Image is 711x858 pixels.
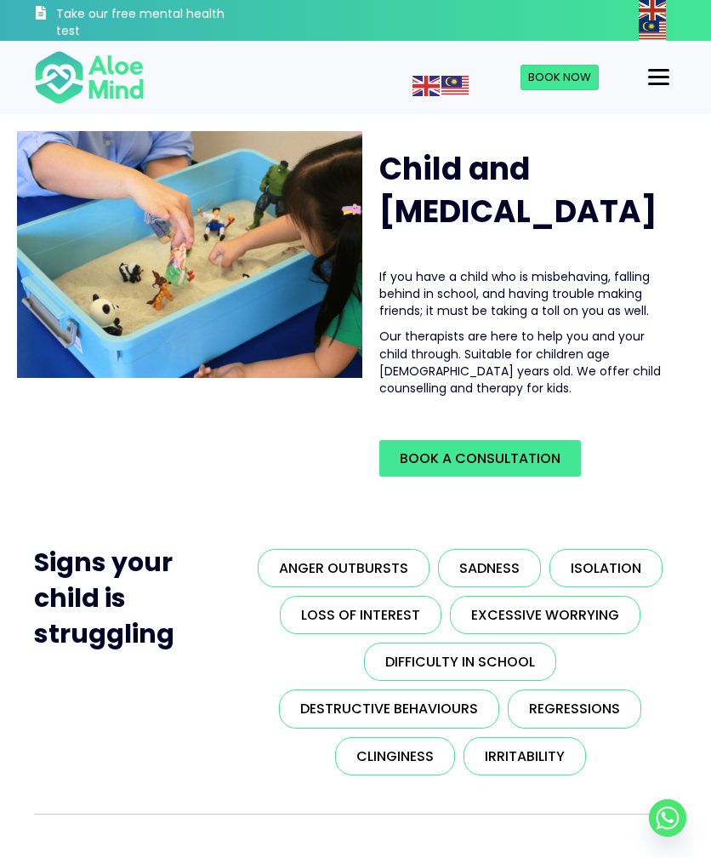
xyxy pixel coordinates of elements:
button: Menu [641,63,676,92]
a: Anger outbursts [258,549,429,587]
a: Destructive behaviours [279,689,499,728]
a: Malay [639,21,668,38]
span: Signs your child is struggling [34,544,174,652]
span: Difficulty in school [385,652,535,672]
span: Regressions [529,699,620,718]
span: Isolation [571,558,641,578]
a: Book a Consultation [379,440,581,477]
a: Regressions [508,689,641,728]
span: Clinginess [356,746,434,766]
img: play therapy2 [17,131,362,378]
a: Clinginess [335,737,455,775]
a: Difficulty in school [364,643,556,681]
span: Book a Consultation [400,449,560,468]
h3: Take our free mental health test [56,6,227,39]
a: Excessive worrying [450,596,640,634]
a: Irritability [464,737,586,775]
a: Loss of interest [280,596,441,634]
span: Irritability [485,746,565,766]
img: ms [441,76,469,96]
img: en [412,76,440,96]
p: If you have a child who is misbehaving, falling behind in school, and having trouble making frien... [379,268,670,320]
span: Book Now [528,69,591,85]
img: Aloe mind Logo [34,49,145,106]
a: Whatsapp [649,799,686,837]
a: Take our free mental health test [34,4,227,41]
a: Book Now [520,65,599,90]
span: Child and [MEDICAL_DATA] [379,147,657,233]
a: Malay [441,77,470,94]
img: ms [639,20,666,41]
p: Our therapists are here to help you and your child through. Suitable for children age [DEMOGRAPHI... [379,328,670,397]
a: Isolation [549,549,663,587]
a: English [412,77,441,94]
a: English [639,1,668,18]
a: Sadness [438,549,541,587]
span: Sadness [459,558,520,578]
span: Loss of interest [301,605,420,625]
span: Destructive behaviours [300,699,478,718]
span: Anger outbursts [279,558,408,578]
span: Excessive worrying [471,605,619,625]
